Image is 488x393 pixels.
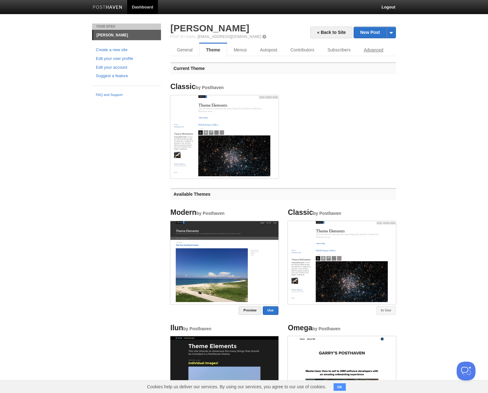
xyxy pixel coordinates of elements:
[310,27,352,38] a: « Back to Site
[183,327,211,331] small: by Posthaven
[96,47,157,53] a: Create a new site
[321,44,357,56] a: Subscribers
[196,211,225,216] small: by Posthaven
[141,380,332,393] span: Cookies help us deliver our services. By using our services, you agree to our use of cookies.
[170,324,278,332] h4: Ilun
[92,24,161,30] li: Your Sites
[170,221,278,302] img: Screenshot
[263,306,278,315] a: Use
[199,44,227,56] a: Theme
[376,306,396,315] a: In Use
[170,62,396,74] h3: Current Theme
[253,44,284,56] a: Autopost
[170,44,199,56] a: General
[96,73,157,79] a: Suggest a feature
[288,209,396,216] h4: Classic
[170,95,278,177] img: Screenshot
[313,211,341,216] small: by Posthaven
[357,44,390,56] a: Advanced
[227,44,253,56] a: Menus
[170,23,249,33] a: [PERSON_NAME]
[93,5,122,10] img: Posthaven-bar
[334,383,346,391] button: OK
[457,362,475,380] iframe: Help Scout Beacon - Open
[312,327,340,331] small: by Posthaven
[93,30,161,40] a: [PERSON_NAME]
[170,83,278,91] h4: Classic
[196,85,224,90] small: by Posthaven
[96,56,157,62] a: Edit your user profile
[288,221,396,302] img: Screenshot
[284,44,321,56] a: Contributors
[354,27,396,38] a: New Post
[170,188,396,200] h3: Available Themes
[170,35,196,39] span: Post by Email
[96,64,157,71] a: Edit your account
[198,35,261,39] a: [EMAIL_ADDRESS][DOMAIN_NAME]
[239,306,261,315] a: Preview
[96,92,157,98] a: FAQ and Support
[288,324,396,332] h4: Omega
[170,209,278,216] h4: Modern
